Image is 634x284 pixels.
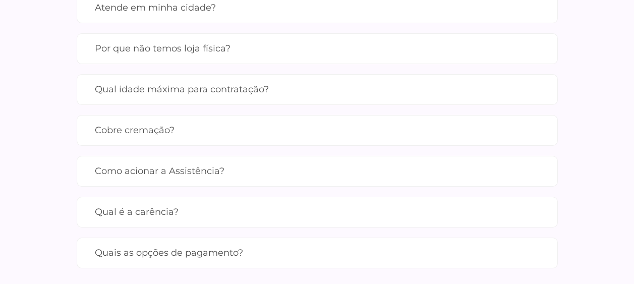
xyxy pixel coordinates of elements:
label: Como acionar a Assistência? [95,162,540,180]
label: Qual idade máxima para contratação? [95,81,540,98]
label: Cobre cremação? [95,122,540,139]
label: Qual é a carência? [95,203,540,221]
label: Quais as opções de pagamento? [95,244,540,262]
label: Por que não temos loja física? [95,40,540,58]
